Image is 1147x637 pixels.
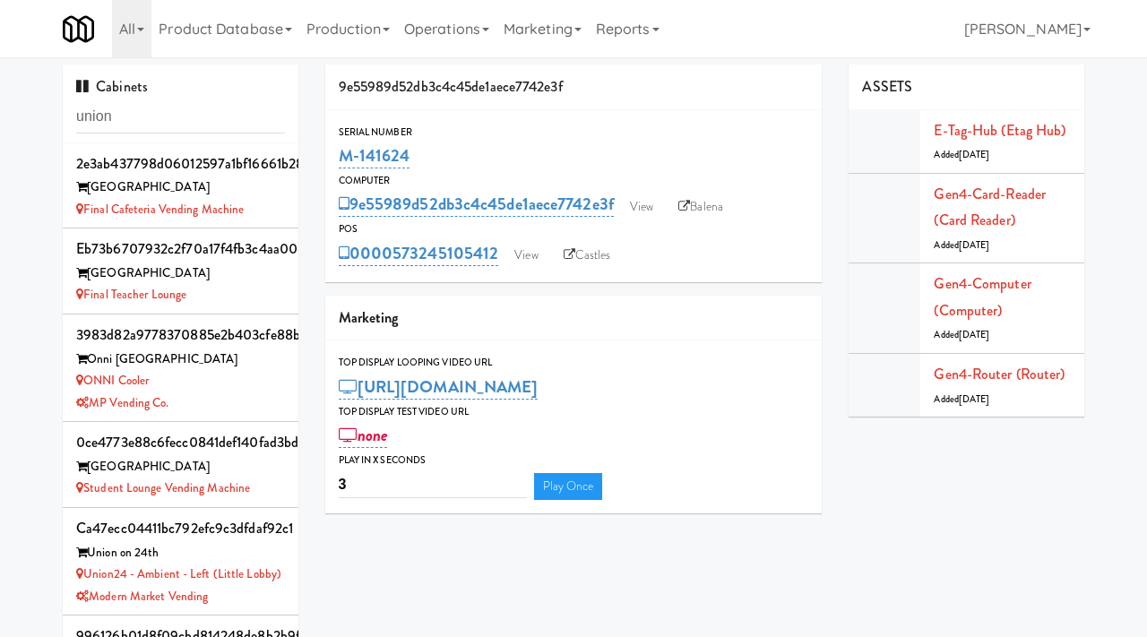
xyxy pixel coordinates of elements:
span: [DATE] [959,328,990,341]
a: Gen4-computer (Computer) [934,273,1031,321]
li: eb73b6707932c2f70a17f4fb3c4aa008[GEOGRAPHIC_DATA] Final Teacher Lounge [63,228,298,314]
span: Added [934,392,989,406]
li: 2e3ab437798d06012597a1bf16661b28[GEOGRAPHIC_DATA] Final Cafeteria Vending Machine [63,143,298,229]
span: [DATE] [959,238,990,252]
a: Union24 - Ambient - Left (Little Lobby) [76,565,281,582]
input: Search cabinets [76,100,285,133]
div: ca47ecc04411bc792efc9c3dfdaf92c1 [76,515,285,542]
span: Marketing [339,307,399,328]
div: Play in X seconds [339,452,809,469]
a: Play Once [534,473,603,500]
a: Gen4-router (Router) [934,364,1065,384]
span: [DATE] [959,148,990,161]
a: Gen4-card-reader (Card Reader) [934,184,1046,231]
img: Micromart [63,13,94,45]
div: 2e3ab437798d06012597a1bf16661b28 [76,151,285,177]
div: Top Display Looping Video Url [339,354,809,372]
span: ASSETS [862,76,912,97]
div: 3983d82a9778370885e2b403cfe88b08 [76,322,285,349]
span: Cabinets [76,76,148,97]
a: Balena [669,194,732,220]
div: [GEOGRAPHIC_DATA] [76,176,285,199]
a: E-tag-hub (Etag Hub) [934,120,1065,141]
a: MP Vending Co. [76,394,169,411]
span: Added [934,328,989,341]
div: 0ce4773e88c6fecc0841def140fad3bd [76,429,285,456]
li: 3983d82a9778370885e2b403cfe88b08Onni [GEOGRAPHIC_DATA] ONNI CoolerMP Vending Co. [63,314,298,422]
a: Castles [555,242,620,269]
span: [DATE] [959,392,990,406]
a: View [621,194,662,220]
div: [GEOGRAPHIC_DATA] [76,456,285,478]
a: [URL][DOMAIN_NAME] [339,374,539,400]
div: [GEOGRAPHIC_DATA] [76,263,285,285]
a: ONNI Cooler [76,372,149,389]
a: Modern Market Vending [76,588,208,605]
li: ca47ecc04411bc792efc9c3dfdaf92c1Union on 24th Union24 - Ambient - Left (Little Lobby)Modern Marke... [63,508,298,615]
a: none [339,423,388,448]
a: 9e55989d52db3c4c45de1aece7742e3f [339,192,614,217]
a: M-141624 [339,143,410,168]
div: Computer [339,172,809,190]
div: eb73b6707932c2f70a17f4fb3c4aa008 [76,236,285,263]
div: Onni [GEOGRAPHIC_DATA] [76,349,285,371]
a: View [505,242,547,269]
a: 0000573245105412 [339,241,499,266]
span: Added [934,238,989,252]
div: Top Display Test Video Url [339,403,809,421]
div: 9e55989d52db3c4c45de1aece7742e3f [325,65,823,110]
li: 0ce4773e88c6fecc0841def140fad3bd[GEOGRAPHIC_DATA] Student Lounge Vending Machine [63,422,298,508]
a: Final Cafeteria Vending Machine [76,201,244,218]
span: Added [934,148,989,161]
div: Union on 24th [76,542,285,564]
a: Final Teacher Lounge [76,286,186,303]
div: Serial Number [339,124,809,142]
a: Student Lounge Vending Machine [76,479,250,496]
div: POS [339,220,809,238]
